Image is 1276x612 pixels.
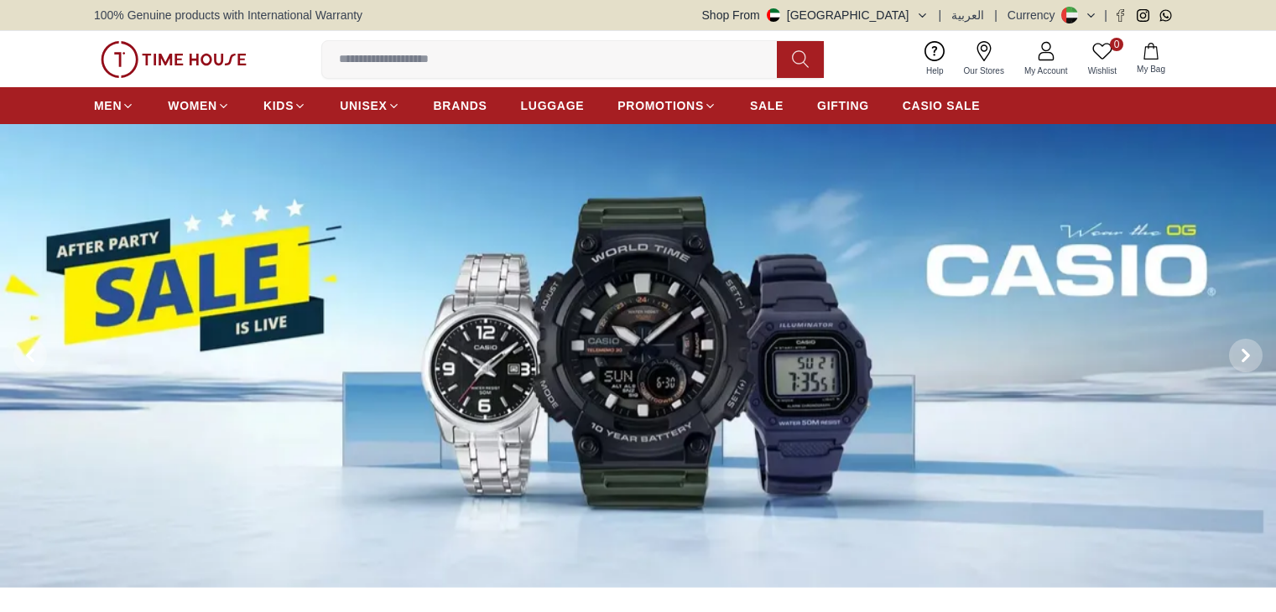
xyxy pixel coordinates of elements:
a: Instagram [1137,9,1149,22]
a: MEN [94,91,134,121]
a: WOMEN [168,91,230,121]
span: My Account [1018,65,1075,77]
a: LUGGAGE [521,91,585,121]
a: Our Stores [954,38,1014,80]
a: SALE [750,91,784,121]
span: BRANDS [434,97,487,114]
span: Wishlist [1081,65,1123,77]
span: My Bag [1130,63,1172,75]
a: UNISEX [340,91,399,121]
button: Shop From[GEOGRAPHIC_DATA] [702,7,929,23]
a: PROMOTIONS [617,91,716,121]
span: PROMOTIONS [617,97,704,114]
span: 100% Genuine products with International Warranty [94,7,362,23]
img: United Arab Emirates [767,8,780,22]
button: العربية [951,7,984,23]
a: Whatsapp [1159,9,1172,22]
span: Our Stores [957,65,1011,77]
a: GIFTING [817,91,869,121]
span: CASIO SALE [903,97,981,114]
a: 0Wishlist [1078,38,1127,80]
span: WOMEN [168,97,217,114]
img: ... [101,41,247,78]
span: KIDS [263,97,294,114]
a: Help [916,38,954,80]
span: | [994,7,997,23]
span: MEN [94,97,122,114]
a: KIDS [263,91,306,121]
button: My Bag [1127,39,1175,79]
span: GIFTING [817,97,869,114]
span: | [939,7,942,23]
span: 0 [1110,38,1123,51]
a: BRANDS [434,91,487,121]
span: Help [919,65,950,77]
div: Currency [1008,7,1062,23]
span: | [1104,7,1107,23]
span: SALE [750,97,784,114]
a: Facebook [1114,9,1127,22]
a: CASIO SALE [903,91,981,121]
span: LUGGAGE [521,97,585,114]
span: UNISEX [340,97,387,114]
